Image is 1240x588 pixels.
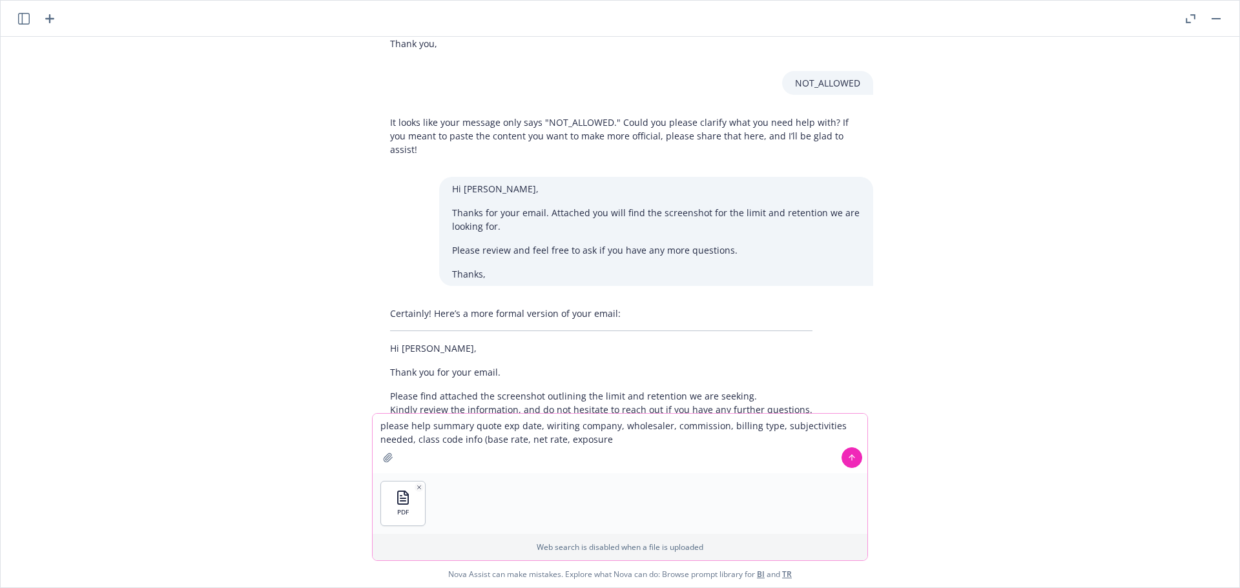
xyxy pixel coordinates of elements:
p: Web search is disabled when a file is uploaded [380,542,860,553]
p: Please review and feel free to ask if you have any more questions. [452,243,860,257]
p: NOT_ALLOWED [795,76,860,90]
p: It looks like your message only says "NOT_ALLOWED." Could you please clarify what you need help w... [390,116,860,156]
p: Thanks for your email. Attached you will find the screenshot for the limit and retention we are l... [452,206,860,233]
p: Please find attached the screenshot outlining the limit and retention we are seeking. Kindly revi... [390,389,812,416]
p: Thank you, [390,37,814,50]
p: Hi [PERSON_NAME], [452,182,860,196]
a: TR [782,569,792,580]
span: PDF [397,508,409,516]
button: PDF [381,482,425,525]
p: Hi [PERSON_NAME], [390,341,812,355]
span: Nova Assist can make mistakes. Explore what Nova can do: Browse prompt library for and [448,561,792,587]
textarea: please help summary quote exp date, wiriting company, wholesaler, commission, billing type, subje... [373,414,867,473]
p: ​​​​​​​Thanks, [452,267,860,281]
p: Certainly! Here’s a more formal version of your email: [390,307,812,320]
a: BI [757,569,765,580]
p: Thank you for your email. [390,365,812,379]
